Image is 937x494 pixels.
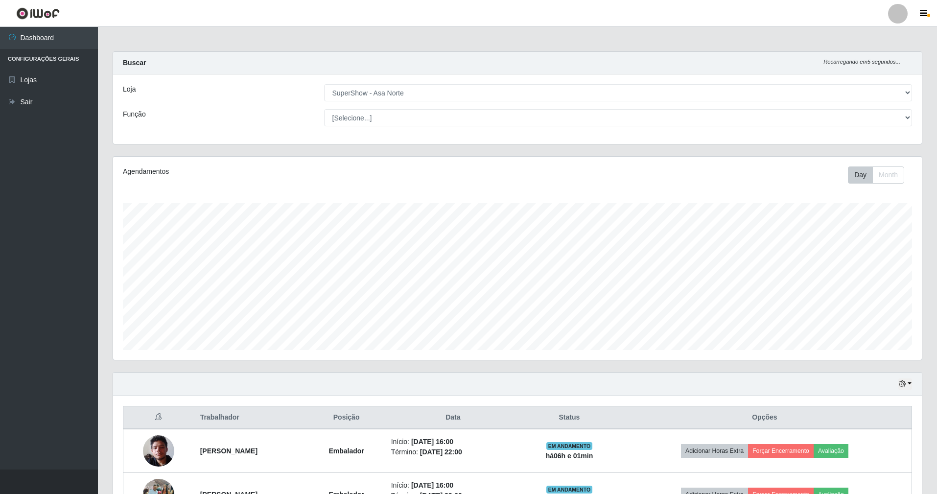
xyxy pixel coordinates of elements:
div: Agendamentos [123,166,443,177]
li: Início: [391,480,515,491]
div: First group [848,166,904,184]
strong: [PERSON_NAME] [200,447,258,455]
i: Recarregando em 5 segundos... [823,59,900,65]
button: Month [872,166,904,184]
span: EM ANDAMENTO [546,486,593,494]
time: [DATE] 22:00 [420,448,462,456]
label: Função [123,109,146,119]
strong: há 06 h e 01 min [546,452,593,460]
button: Forçar Encerramento [748,444,814,458]
div: Toolbar with button groups [848,166,912,184]
strong: Buscar [123,59,146,67]
button: Avaliação [814,444,848,458]
th: Data [385,406,521,429]
label: Loja [123,84,136,94]
span: EM ANDAMENTO [546,442,593,450]
time: [DATE] 16:00 [411,438,453,446]
th: Posição [308,406,385,429]
time: [DATE] 16:00 [411,481,453,489]
th: Status [521,406,618,429]
button: Adicionar Horas Extra [681,444,748,458]
li: Início: [391,437,515,447]
th: Opções [618,406,912,429]
button: Day [848,166,873,184]
strong: Embalador [328,447,364,455]
img: CoreUI Logo [16,7,60,20]
li: Término: [391,447,515,457]
img: 1752200224792.jpeg [143,430,174,471]
th: Trabalhador [194,406,308,429]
